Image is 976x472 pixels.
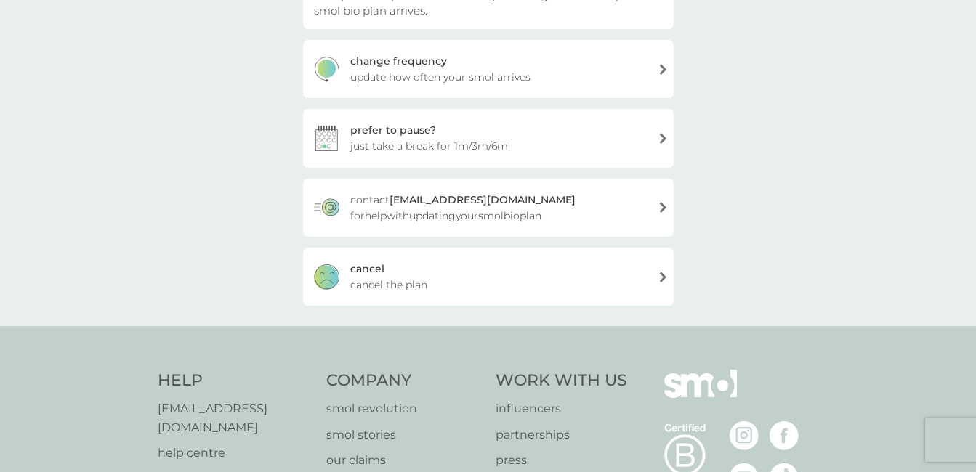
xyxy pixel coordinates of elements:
div: prefer to pause? [350,122,436,138]
span: just take a break for 1m/3m/6m [350,138,508,154]
div: change frequency [350,53,447,69]
img: visit the smol Instagram page [730,421,759,450]
span: update how often your smol arrives [350,69,531,85]
a: press [496,451,627,470]
a: partnerships [496,426,627,444]
strong: [EMAIL_ADDRESS][DOMAIN_NAME] [390,193,576,206]
h4: Help [158,370,312,392]
a: smol stories [326,426,481,444]
span: cancel the plan [350,277,427,293]
span: contact for help with updating your smol bio plan [350,192,646,224]
h4: Work With Us [496,370,627,392]
a: smol revolution [326,399,481,418]
a: our claims [326,451,481,470]
a: contact[EMAIL_ADDRESS][DOMAIN_NAME] forhelpwithupdatingyoursmolbioplan [303,179,674,237]
img: visit the smol Facebook page [770,421,799,450]
img: smol [664,370,737,419]
h4: Company [326,370,481,392]
a: help centre [158,444,312,463]
a: influencers [496,399,627,418]
div: cancel [350,261,384,277]
a: [EMAIL_ADDRESS][DOMAIN_NAME] [158,399,312,436]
